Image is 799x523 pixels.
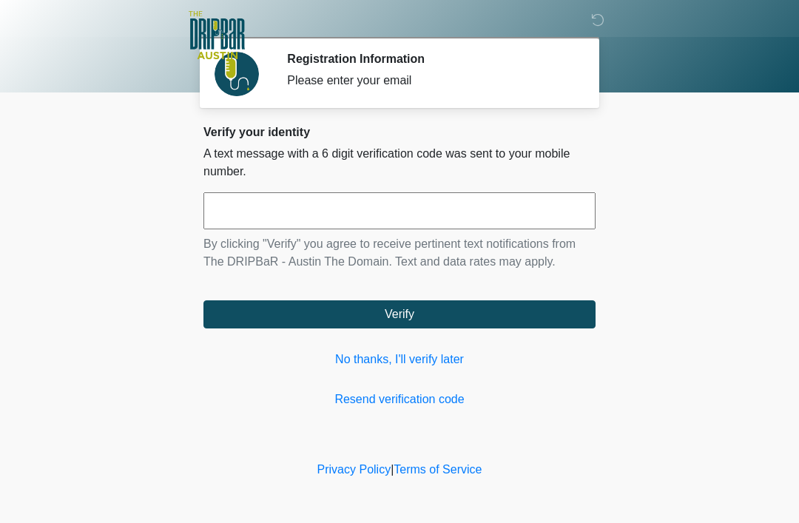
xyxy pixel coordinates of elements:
a: Terms of Service [394,463,482,476]
a: | [391,463,394,476]
a: No thanks, I'll verify later [203,351,596,368]
a: Privacy Policy [317,463,391,476]
p: A text message with a 6 digit verification code was sent to your mobile number. [203,145,596,180]
button: Verify [203,300,596,328]
img: The DRIPBaR - Austin The Domain Logo [189,11,245,59]
img: Agent Avatar [215,52,259,96]
p: By clicking "Verify" you agree to receive pertinent text notifications from The DRIPBaR - Austin ... [203,235,596,271]
div: Please enter your email [287,72,573,90]
a: Resend verification code [203,391,596,408]
h2: Verify your identity [203,125,596,139]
